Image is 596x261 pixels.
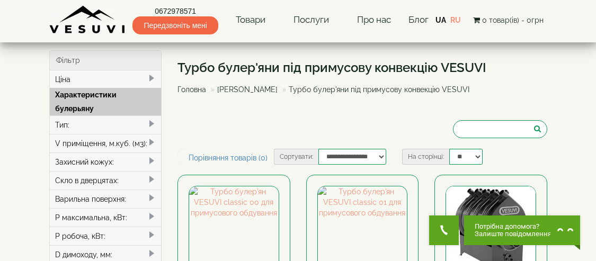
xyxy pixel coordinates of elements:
[435,16,446,24] a: UA
[50,208,162,227] div: P максимальна, кВт:
[132,16,218,34] span: Передзвоніть мені
[482,16,544,24] span: 0 товар(ів) - 0грн
[50,227,162,245] div: P робоча, кВт:
[50,70,162,88] div: Ціна
[177,61,486,75] h1: Турбо булер'яни під примусову конвекцію VESUVI
[475,223,551,230] span: Потрібна допомога?
[346,8,402,32] a: Про нас
[177,149,279,167] a: Порівняння товарів (0)
[429,215,459,245] button: Get Call button
[50,134,162,152] div: V приміщення, м.куб. (м3):
[49,5,126,34] img: Завод VESUVI
[464,215,580,245] button: Chat button
[50,171,162,190] div: Скло в дверцятах:
[274,149,318,165] label: Сортувати:
[217,85,278,94] a: [PERSON_NAME]
[280,84,469,95] li: Турбо булер'яни під примусову конвекцію VESUVI
[450,16,461,24] a: RU
[408,14,429,25] a: Блог
[50,190,162,208] div: Варильна поверхня:
[50,51,162,70] div: Фільтр
[402,149,449,165] label: На сторінці:
[50,115,162,134] div: Тип:
[470,14,547,26] button: 0 товар(ів) - 0грн
[225,8,276,32] a: Товари
[475,230,551,238] span: Залиште повідомлення
[177,85,206,94] a: Головна
[283,8,340,32] a: Послуги
[50,88,162,115] div: Характеристики булерьяну
[50,152,162,171] div: Захисний кожух:
[132,6,218,16] a: 0672978571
